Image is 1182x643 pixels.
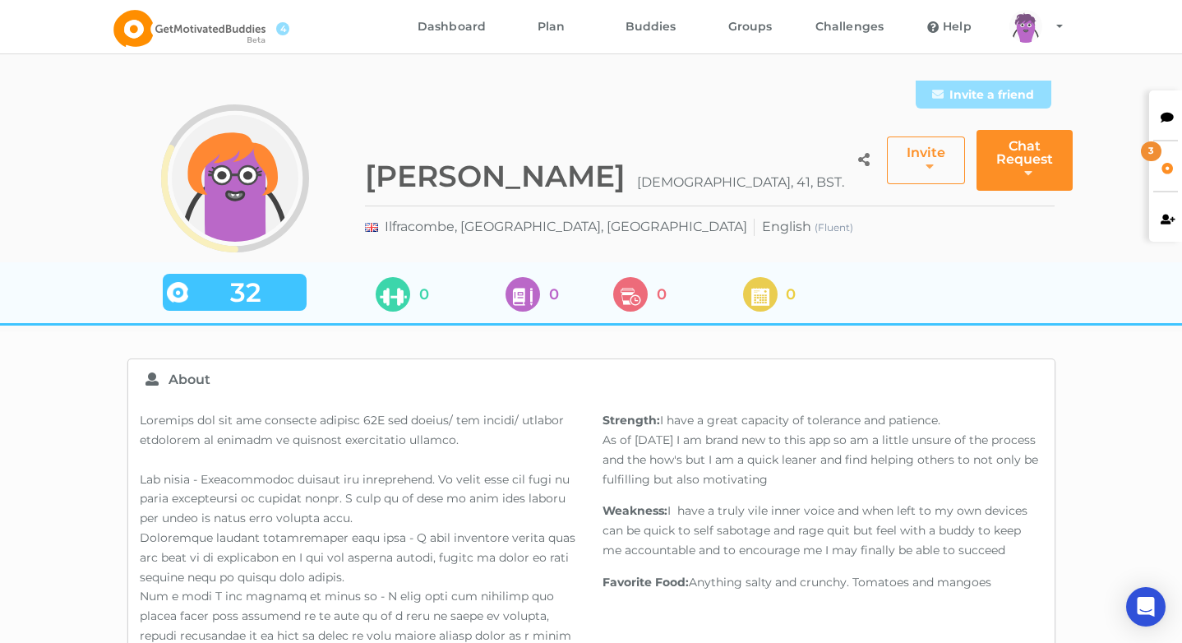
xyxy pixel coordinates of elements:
strong: Favorite Food: [603,575,689,590]
span: I have a great capacity of tolerance and patience. As of [DATE] I am brand new to this app so am ... [603,413,1041,486]
a: Invite a friend [916,81,1051,109]
strong: Strength: [603,413,660,428]
span: 0 [786,286,796,303]
span: Ilfracombe, [GEOGRAPHIC_DATA], [GEOGRAPHIC_DATA] [385,219,747,235]
span: English [762,219,811,234]
button: Invite [887,136,965,184]
div: 3 [1141,141,1161,161]
span: About [169,372,210,387]
strong: Weakness: [603,503,667,518]
span: [DEMOGRAPHIC_DATA], 41, BST. [637,174,844,191]
span: I have a truly vile inner voice and when left to my own devices can be quick to self sabotage and... [603,503,1031,557]
span: 4 [276,22,289,35]
span: 0 [549,286,559,303]
span: 0 [657,286,667,303]
div: Open Intercom Messenger [1126,587,1166,627]
span: (Fluent) [815,221,853,234]
h2: [PERSON_NAME] [365,159,626,194]
span: 0 [419,286,429,303]
span: Anything salty and crunchy. Tomatoes and mangoes [689,575,991,590]
span: 32 [188,284,302,301]
button: Chat Request [977,130,1073,191]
